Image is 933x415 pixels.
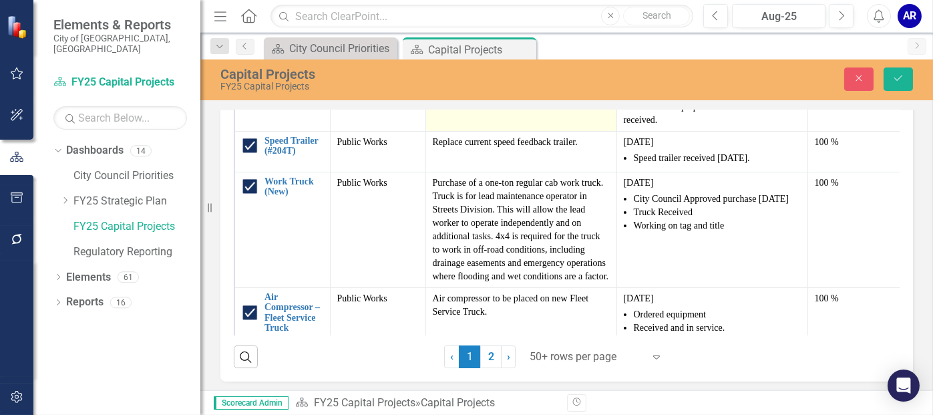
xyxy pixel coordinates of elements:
[642,10,671,21] span: Search
[264,176,323,197] a: Work Truck (New)
[242,178,258,194] img: Completed
[234,288,330,342] td: Double-Click to Edit Right Click for Context Menu
[433,176,610,283] p: Purchase of a one-ton regular cab work truck. Truck is for lead maintenance operator in Streets D...
[459,345,480,368] span: 1
[53,33,187,55] small: City of [GEOGRAPHIC_DATA], [GEOGRAPHIC_DATA]
[330,288,425,342] td: Double-Click to Edit
[815,176,896,190] div: 100 %
[66,270,111,285] a: Elements
[624,292,801,305] p: [DATE]
[330,132,425,172] td: Double-Click to Edit
[220,67,601,82] div: Capital Projects
[118,271,139,283] div: 61
[480,345,502,368] a: 2
[66,143,124,158] a: Dashboards
[807,132,903,172] td: Double-Click to Edit
[507,350,510,363] span: ›
[220,82,601,92] div: FY25 Capital Projects
[624,136,801,149] p: [DATE]
[815,136,896,149] div: 100 %
[634,308,801,321] li: Ordered equipment
[110,297,132,308] div: 16
[634,219,801,233] li: Working on tag and title
[73,219,200,235] a: FY25 Capital Projects
[337,178,387,188] span: Public Works
[807,172,903,288] td: Double-Click to Edit
[264,292,323,333] a: Air Compressor – Fleet Service Truck
[130,145,152,156] div: 14
[425,172,616,288] td: Double-Click to Edit
[289,40,394,57] div: City Council Priorities
[73,245,200,260] a: Regulatory Reporting
[337,293,387,303] span: Public Works
[53,106,187,130] input: Search Below...
[807,288,903,342] td: Double-Click to Edit
[624,176,801,190] p: [DATE]
[73,194,200,209] a: FY25 Strategic Plan
[815,292,896,305] div: 100 %
[421,396,495,409] div: Capital Projects
[634,152,801,165] li: Speed trailer received [DATE].
[616,288,807,342] td: Double-Click to Edit
[330,172,425,288] td: Double-Click to Edit
[433,292,610,319] p: Air compressor to be placed on new Fleet Service Truck.
[616,132,807,172] td: Double-Click to Edit
[73,168,200,184] a: City Council Priorities
[425,288,616,342] td: Double-Click to Edit
[242,138,258,154] img: Completed
[234,172,330,288] td: Double-Click to Edit Right Click for Context Menu
[732,4,825,28] button: Aug-25
[314,396,415,409] a: FY25 Capital Projects
[264,136,323,156] a: Speed Trailer (#204T)
[66,295,104,310] a: Reports
[242,305,258,321] img: Completed
[623,7,690,25] button: Search
[337,137,387,147] span: Public Works
[898,4,922,28] button: AR
[433,136,610,149] p: Replace current speed feedback trailer.
[616,172,807,288] td: Double-Click to Edit
[234,132,330,172] td: Double-Click to Edit Right Click for Context Menu
[425,132,616,172] td: Double-Click to Edit
[295,396,557,411] div: »
[7,15,30,39] img: ClearPoint Strategy
[634,321,801,335] li: Received and in service.
[270,5,693,28] input: Search ClearPoint...
[214,396,289,410] span: Scorecard Admin
[737,9,821,25] div: Aug-25
[634,206,801,219] li: Truck Received
[53,75,187,90] a: FY25 Capital Projects
[267,40,394,57] a: City Council Priorities
[428,41,533,58] div: Capital Projects
[634,192,801,206] li: City Council Approved purchase [DATE]
[53,17,187,33] span: Elements & Reports
[450,350,453,363] span: ‹
[888,370,920,402] div: Open Intercom Messenger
